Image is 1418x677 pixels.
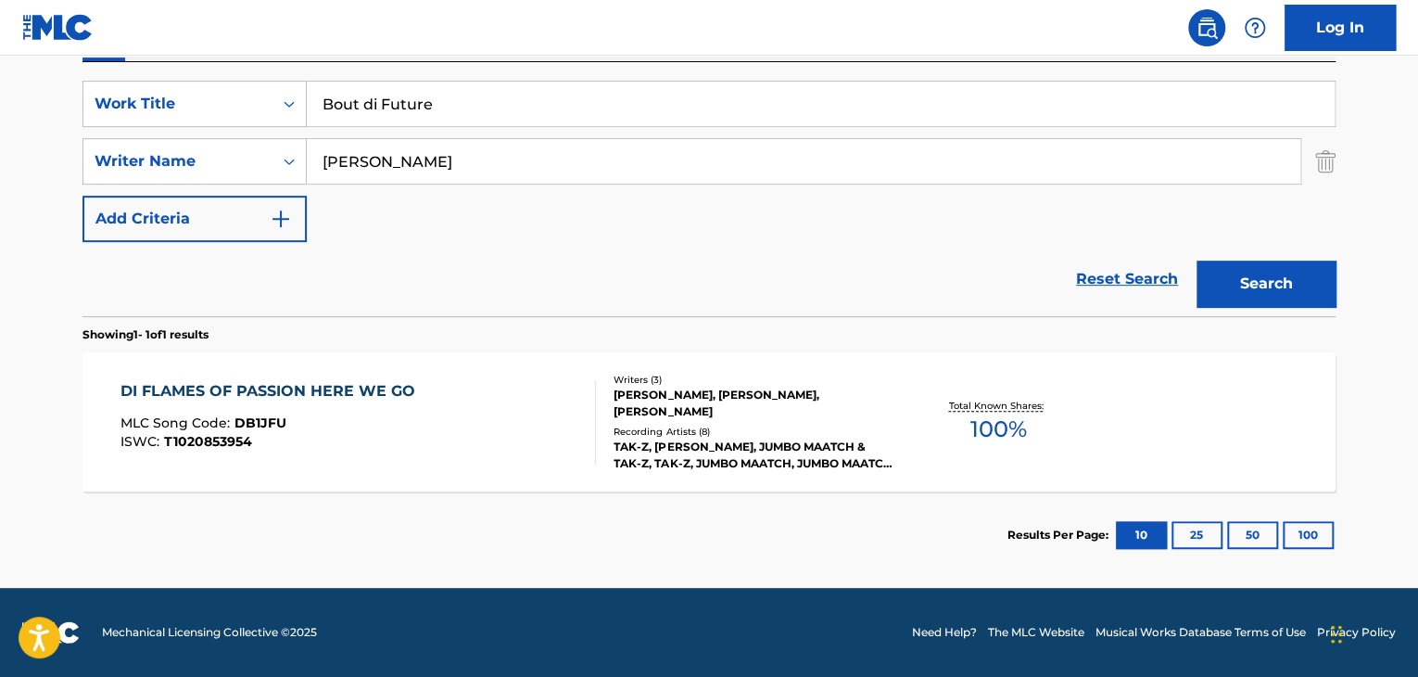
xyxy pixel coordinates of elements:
a: Privacy Policy [1317,624,1396,641]
button: 100 [1283,521,1334,549]
img: MLC Logo [22,14,94,41]
span: DB1JFU [234,415,286,431]
div: Drag [1331,607,1342,662]
a: Need Help? [912,624,977,641]
img: Delete Criterion [1315,138,1336,185]
span: 100 % [969,413,1026,446]
div: Recording Artists ( 8 ) [614,425,893,439]
a: Log In [1285,5,1396,51]
div: Help [1236,9,1273,46]
a: Reset Search [1067,259,1187,300]
button: 25 [1171,521,1222,549]
p: Showing 1 - 1 of 1 results [82,326,209,343]
img: help [1244,17,1266,39]
div: DI FLAMES OF PASSION HERE WE GO [120,380,424,402]
img: search [1196,17,1218,39]
a: Public Search [1188,9,1225,46]
a: DI FLAMES OF PASSION HERE WE GOMLC Song Code:DB1JFUISWC:T1020853954Writers (3)[PERSON_NAME], [PER... [82,352,1336,492]
span: T1020853954 [164,433,252,450]
button: 50 [1227,521,1278,549]
button: 10 [1116,521,1167,549]
span: ISWC : [120,433,164,450]
span: MLC Song Code : [120,415,234,431]
form: Search Form [82,81,1336,316]
p: Total Known Shares: [948,399,1047,413]
img: 9d2ae6d4665cec9f34b9.svg [270,208,292,230]
p: Results Per Page: [1007,527,1113,543]
div: Writers ( 3 ) [614,373,893,387]
div: TAK-Z, [PERSON_NAME], JUMBO MAATCH & TAK-Z, TAK-Z, JUMBO MAATCH, JUMBO MAATCH & TAK-Z, JUMBO MAAT... [614,439,893,472]
button: Search [1196,261,1336,307]
span: Mechanical Licensing Collective © 2025 [102,624,317,641]
div: [PERSON_NAME], [PERSON_NAME], [PERSON_NAME] [614,387,893,420]
button: Add Criteria [82,196,307,242]
a: The MLC Website [988,624,1084,641]
iframe: Chat Widget [1325,588,1418,677]
div: Work Title [95,93,261,115]
div: Writer Name [95,150,261,172]
a: Musical Works Database Terms of Use [1095,624,1306,641]
img: logo [22,621,80,644]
